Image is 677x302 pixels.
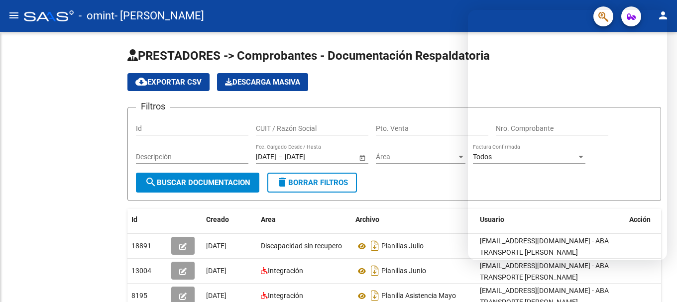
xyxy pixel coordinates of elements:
input: End date [285,153,334,161]
span: Área [376,153,456,161]
h3: Filtros [136,100,170,113]
span: Id [131,215,137,223]
mat-icon: search [145,176,157,188]
span: Area [261,215,276,223]
span: Integración [268,267,303,275]
span: 13004 [131,267,151,275]
span: [EMAIL_ADDRESS][DOMAIN_NAME] - ABA TRANSPORTE [PERSON_NAME] [480,262,609,281]
span: Buscar Documentacion [145,178,250,187]
span: Exportar CSV [135,78,202,87]
span: 18891 [131,242,151,250]
span: Planillas Junio [381,267,426,275]
iframe: Intercom live chat [643,268,667,292]
app-download-masive: Descarga masiva de comprobantes (adjuntos) [217,73,308,91]
button: Exportar CSV [127,73,210,91]
span: - [PERSON_NAME] [114,5,204,27]
span: PRESTADORES -> Comprobantes - Documentación Respaldatoria [127,49,490,63]
button: Descarga Masiva [217,73,308,91]
datatable-header-cell: Area [257,209,351,230]
datatable-header-cell: Id [127,209,167,230]
span: Creado [206,215,229,223]
datatable-header-cell: Archivo [351,209,476,230]
span: Archivo [355,215,379,223]
mat-icon: menu [8,9,20,21]
datatable-header-cell: Creado [202,209,257,230]
span: Discapacidad sin recupero [261,242,342,250]
span: – [278,153,283,161]
span: Planilla Asistencia Mayo [381,292,456,300]
span: 8195 [131,292,147,300]
button: Open calendar [357,152,367,163]
button: Borrar Filtros [267,173,357,193]
button: Buscar Documentacion [136,173,259,193]
span: [DATE] [206,242,226,250]
mat-icon: cloud_download [135,76,147,88]
span: [DATE] [206,267,226,275]
input: Start date [256,153,276,161]
span: Integración [268,292,303,300]
mat-icon: delete [276,176,288,188]
span: Descarga Masiva [225,78,300,87]
span: Borrar Filtros [276,178,348,187]
span: [DATE] [206,292,226,300]
span: - omint [79,5,114,27]
i: Descargar documento [368,263,381,279]
i: Descargar documento [368,238,381,254]
iframe: Intercom live chat [468,10,667,260]
span: Planillas Julio [381,242,424,250]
